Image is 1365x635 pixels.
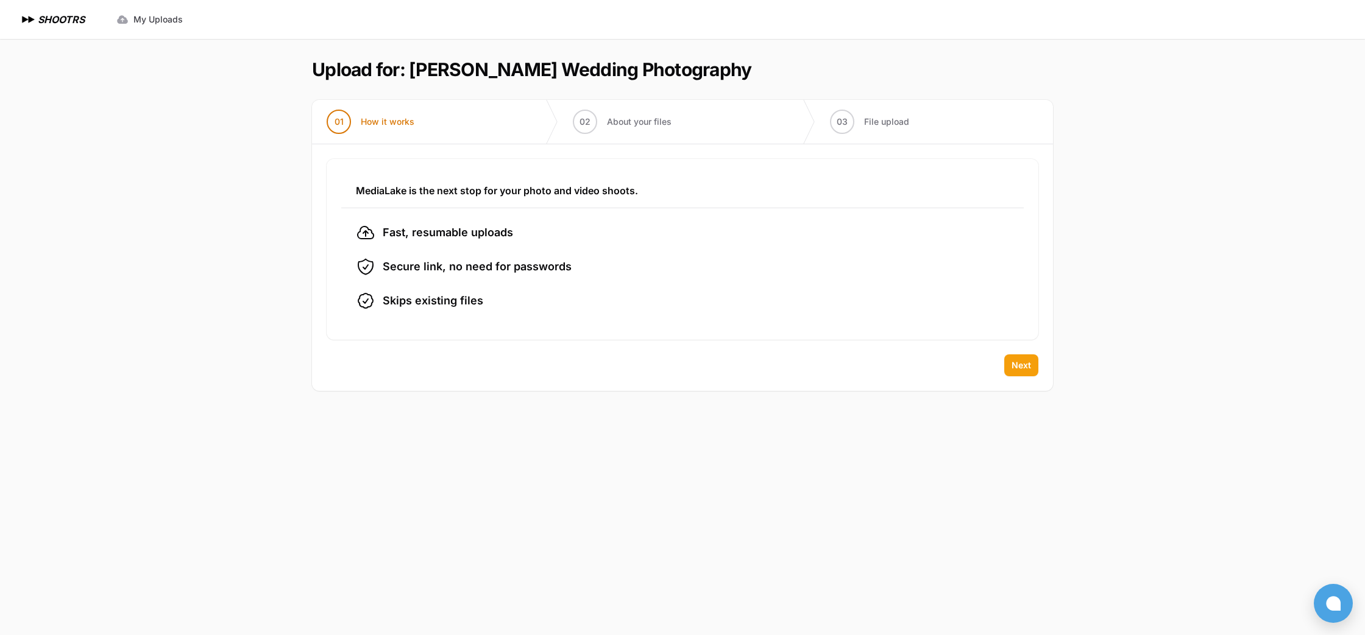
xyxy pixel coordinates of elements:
span: About your files [607,116,672,128]
span: File upload [864,116,909,128]
span: Secure link, no need for passwords [383,258,572,275]
span: Fast, resumable uploads [383,224,513,241]
span: 03 [837,116,848,128]
span: My Uploads [133,13,183,26]
span: Next [1012,359,1031,371]
a: SHOOTRS SHOOTRS [19,12,85,27]
button: Open chat window [1314,584,1353,623]
h3: MediaLake is the next stop for your photo and video shoots. [356,183,1009,198]
button: 01 How it works [312,100,429,144]
span: 02 [580,116,590,128]
img: SHOOTRS [19,12,38,27]
a: My Uploads [109,9,190,30]
button: Next [1004,354,1038,376]
h1: SHOOTRS [38,12,85,27]
span: How it works [361,116,414,128]
button: 03 File upload [815,100,924,144]
h1: Upload for: [PERSON_NAME] Wedding Photography [312,58,751,80]
button: 02 About your files [558,100,686,144]
span: 01 [335,116,344,128]
span: Skips existing files [383,292,483,309]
